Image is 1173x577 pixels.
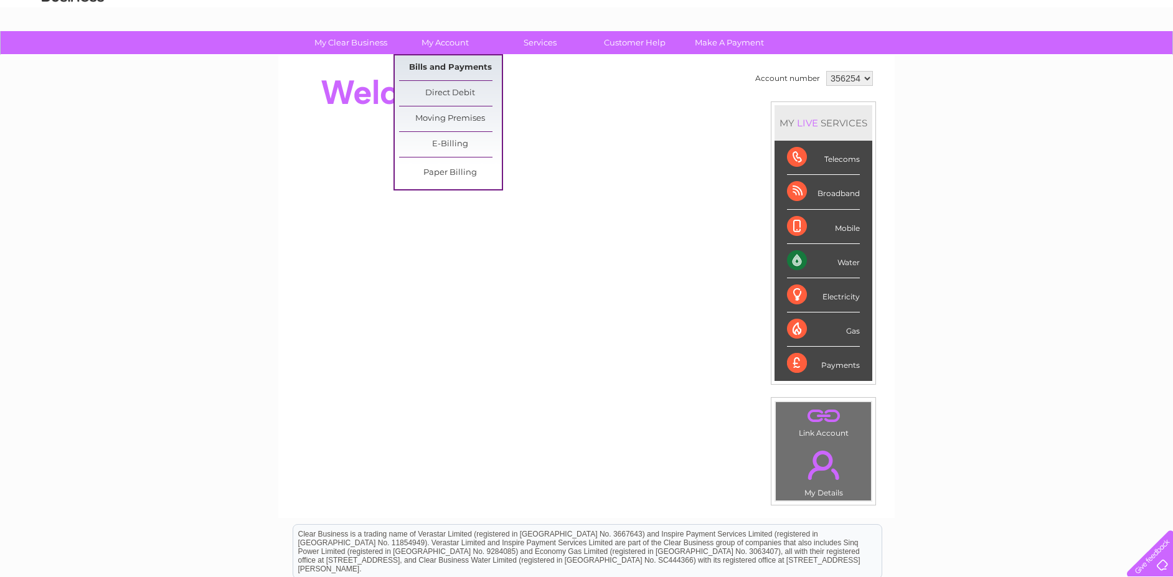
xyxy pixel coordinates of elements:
div: Water [787,244,860,278]
div: Telecoms [787,141,860,175]
div: Gas [787,312,860,347]
div: Clear Business is a trading name of Verastar Limited (registered in [GEOGRAPHIC_DATA] No. 3667643... [293,7,882,60]
a: Log out [1132,53,1161,62]
div: Mobile [787,210,860,244]
td: My Details [775,440,872,501]
a: Blog [1065,53,1083,62]
img: logo.png [41,32,105,70]
a: Customer Help [583,31,686,54]
div: Electricity [787,278,860,312]
a: Contact [1090,53,1121,62]
div: MY SERVICES [775,105,872,141]
a: Direct Debit [399,81,502,106]
a: My Clear Business [299,31,402,54]
a: Telecoms [1020,53,1057,62]
a: . [779,443,868,487]
a: Services [489,31,591,54]
div: Payments [787,347,860,380]
div: LIVE [794,117,821,129]
a: E-Billing [399,132,502,157]
a: Make A Payment [678,31,781,54]
a: 0333 014 3131 [938,6,1024,22]
a: . [779,405,868,427]
a: Energy [985,53,1012,62]
a: Bills and Payments [399,55,502,80]
td: Link Account [775,401,872,441]
a: My Account [394,31,497,54]
a: Moving Premises [399,106,502,131]
a: Paper Billing [399,161,502,185]
a: Water [954,53,977,62]
div: Broadband [787,175,860,209]
td: Account number [752,68,823,89]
